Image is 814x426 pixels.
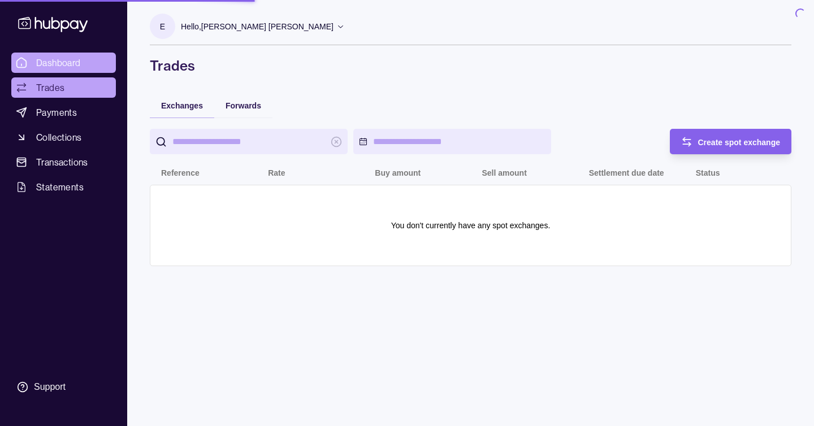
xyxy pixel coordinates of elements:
[698,138,781,147] span: Create spot exchange
[11,152,116,172] a: Transactions
[226,101,261,110] span: Forwards
[172,129,325,154] input: search
[34,381,66,393] div: Support
[391,219,551,232] p: You don't currently have any spot exchanges.
[11,77,116,98] a: Trades
[150,56,791,75] h1: Trades
[589,168,664,177] p: Settlement due date
[670,129,792,154] button: Create spot exchange
[181,20,334,33] p: Hello, [PERSON_NAME] [PERSON_NAME]
[11,127,116,147] a: Collections
[11,375,116,399] a: Support
[482,168,526,177] p: Sell amount
[11,53,116,73] a: Dashboard
[11,102,116,123] a: Payments
[375,168,421,177] p: Buy amount
[36,56,81,69] span: Dashboard
[11,177,116,197] a: Statements
[160,20,165,33] p: E
[36,180,84,194] span: Statements
[161,168,200,177] p: Reference
[36,106,77,119] span: Payments
[696,168,720,177] p: Status
[36,131,81,144] span: Collections
[36,81,64,94] span: Trades
[36,155,88,169] span: Transactions
[268,168,285,177] p: Rate
[161,101,203,110] span: Exchanges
